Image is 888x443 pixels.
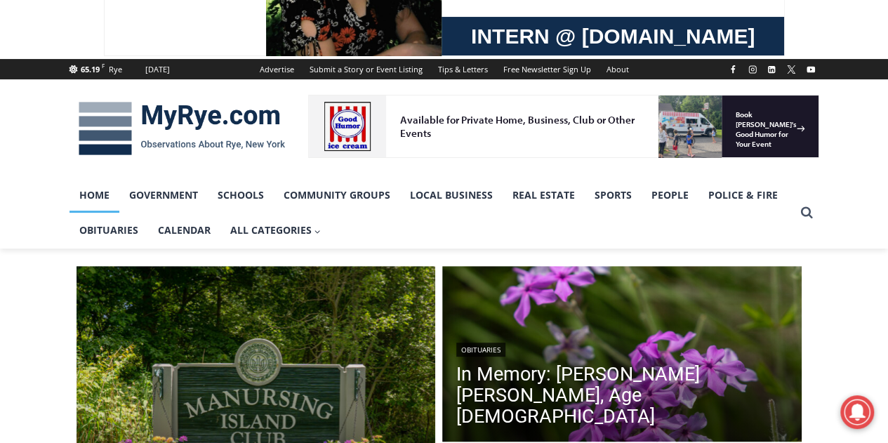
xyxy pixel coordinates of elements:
a: Free Newsletter Sign Up [496,59,599,79]
a: Linkedin [763,61,780,78]
div: [DATE] [145,63,170,76]
a: Obituaries [69,213,148,248]
a: Real Estate [503,178,585,213]
a: Facebook [724,61,741,78]
div: "[PERSON_NAME]'s draw is the fine variety of pristine raw fish kept on hand" [145,88,206,168]
a: Submit a Story or Event Listing [302,59,430,79]
a: Advertise [252,59,302,79]
a: YouTube [802,61,819,78]
div: Rye [109,63,122,76]
img: MyRye.com [69,92,294,165]
a: People [642,178,698,213]
a: Instagram [744,61,761,78]
a: Calendar [148,213,220,248]
a: Sports [585,178,642,213]
span: Intern @ [DOMAIN_NAME] [367,140,651,171]
a: Intern @ [DOMAIN_NAME] [338,136,680,175]
span: F [102,62,105,70]
h4: Book [PERSON_NAME]'s Good Humor for Your Event [428,15,489,54]
a: Community Groups [274,178,400,213]
span: 65.19 [81,64,100,74]
a: Schools [208,178,274,213]
nav: Primary Navigation [69,178,794,249]
div: Available for Private Home, Business, Club or Other Events [92,18,347,45]
a: Tips & Letters [430,59,496,79]
button: View Search Form [794,200,819,225]
a: About [599,59,637,79]
a: Open Tues. - Sun. [PHONE_NUMBER] [1,141,141,175]
a: In Memory: [PERSON_NAME] [PERSON_NAME], Age [DEMOGRAPHIC_DATA] [456,364,788,427]
a: Home [69,178,119,213]
a: Government [119,178,208,213]
a: X [783,61,800,78]
div: "We would have speakers with experience in local journalism speak to us about their experiences a... [354,1,663,136]
a: Book [PERSON_NAME]'s Good Humor for Your Event [417,4,507,64]
a: Obituaries [456,343,505,357]
button: Child menu of All Categories [220,213,331,248]
span: Open Tues. - Sun. [PHONE_NUMBER] [4,145,138,198]
a: Police & Fire [698,178,788,213]
nav: Secondary Navigation [252,59,637,79]
a: Local Business [400,178,503,213]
